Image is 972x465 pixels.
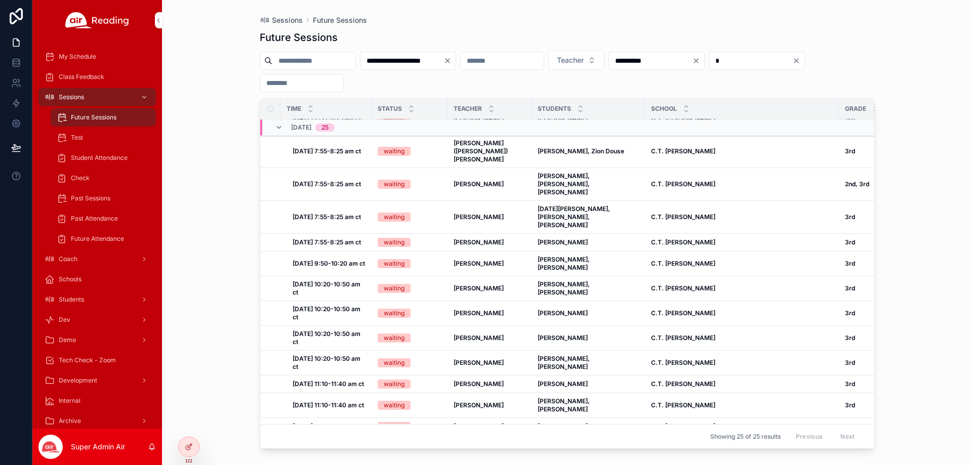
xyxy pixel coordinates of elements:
a: [DATE] 9:50-10:20 am ct [293,260,366,268]
a: C.T. [PERSON_NAME] [651,284,833,292]
strong: [PERSON_NAME] [454,334,504,342]
strong: 3rd [845,334,855,342]
a: [PERSON_NAME] [454,284,525,292]
div: waiting [384,309,404,318]
a: waiting [378,147,441,156]
a: [PERSON_NAME], [PERSON_NAME] [538,397,639,413]
span: Grade [845,105,866,113]
strong: C.T. [PERSON_NAME] [651,334,715,342]
div: waiting [384,213,404,222]
a: [PERSON_NAME], [PERSON_NAME] [538,355,639,371]
a: 3rd [845,284,909,292]
a: [DATE] 11:10-11:40 am ct [293,401,366,409]
a: 3rd [845,380,909,388]
span: Sessions [272,15,303,25]
a: Past Attendance [51,209,156,228]
a: My Schedule [38,48,156,66]
strong: [PERSON_NAME], [PERSON_NAME] [538,355,591,370]
span: Schools [59,275,82,283]
a: [DATE] 10:20-10:50 am ct [293,305,366,321]
span: Tech Check - Zoom [59,356,116,364]
a: waiting [378,259,441,268]
strong: [DATE] 11:10-11:40 am ct [293,380,364,388]
strong: C.T. [PERSON_NAME] [651,238,715,246]
div: waiting [384,147,404,156]
strong: 3rd [845,380,855,388]
a: 3rd [845,401,909,409]
strong: [PERSON_NAME] [454,309,504,317]
a: [PERSON_NAME] [454,238,525,246]
strong: 2nd, 3rd [845,180,869,188]
strong: [PERSON_NAME] [538,422,588,430]
a: 3rd [845,260,909,268]
strong: C.T. [PERSON_NAME] [651,359,715,366]
a: [PERSON_NAME] [454,401,525,409]
span: Coach [59,255,77,263]
span: Status [378,105,402,113]
a: [DATE] 11:10-11:40 am ct [293,380,366,388]
span: Future Sessions [71,113,116,121]
a: Coach [38,250,156,268]
strong: [PERSON_NAME] [454,213,504,221]
strong: [PERSON_NAME] [538,238,588,246]
strong: [PERSON_NAME] [454,260,504,267]
a: C.T. [PERSON_NAME] [651,260,833,268]
strong: [PERSON_NAME] [454,238,504,246]
a: [PERSON_NAME] [454,334,525,342]
strong: 3rd [845,213,855,221]
strong: C.T. [PERSON_NAME] [651,213,715,221]
strong: [PERSON_NAME] [454,284,504,292]
div: waiting [384,422,404,431]
a: waiting [378,180,441,189]
button: Clear [443,57,456,65]
strong: [PERSON_NAME] [538,380,588,388]
strong: [PERSON_NAME] [454,422,504,430]
a: Demo [38,331,156,349]
a: [PERSON_NAME] [538,334,639,342]
strong: [PERSON_NAME], Zion Douse [538,147,624,155]
span: Future Attendance [71,235,124,243]
div: waiting [384,259,404,268]
a: [PERSON_NAME] [454,422,525,431]
a: [PERSON_NAME], Zion Douse [538,147,639,155]
a: [PERSON_NAME], [PERSON_NAME], [PERSON_NAME] [538,172,639,196]
span: Past Attendance [71,215,118,223]
a: Internal [38,392,156,410]
a: [PERSON_NAME] [454,213,525,221]
a: [PERSON_NAME] [454,309,525,317]
strong: C.T. [PERSON_NAME] [651,284,715,292]
a: [PERSON_NAME], [PERSON_NAME] [538,280,639,297]
a: 3rd [845,238,909,246]
span: Students [59,295,84,304]
a: waiting [378,333,441,343]
strong: [PERSON_NAME] [538,309,588,317]
a: [PERSON_NAME] [454,180,525,188]
a: waiting [378,284,441,293]
span: Archive [59,417,81,425]
span: School [651,105,677,113]
strong: [DATE] 7:55-8:25 am ct [293,213,361,221]
a: C.T. [PERSON_NAME] [651,380,833,388]
strong: C.T. [PERSON_NAME] [651,309,715,317]
a: waiting [378,422,441,431]
a: Sessions [260,15,303,25]
a: [PERSON_NAME] ([PERSON_NAME]) [PERSON_NAME] [454,139,525,163]
span: Test [71,134,83,142]
a: 3rd [845,213,909,221]
p: Super Admin Air [71,442,125,452]
strong: [DATE] 11:10-11:40 am ct [293,401,364,409]
span: Students [538,105,571,113]
span: Teacher [454,105,482,113]
a: Future Sessions [313,15,367,25]
div: waiting [384,358,404,367]
span: Demo [59,336,76,344]
div: waiting [384,180,404,189]
strong: [PERSON_NAME], [PERSON_NAME] [538,256,591,271]
div: waiting [384,379,404,389]
strong: [DATE] 10:20-10:50 am ct [293,305,362,321]
a: C.T. [PERSON_NAME] [651,238,833,246]
strong: [PERSON_NAME] [454,380,504,388]
strong: 3rd [845,309,855,317]
a: Dev [38,311,156,329]
a: Check [51,169,156,187]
